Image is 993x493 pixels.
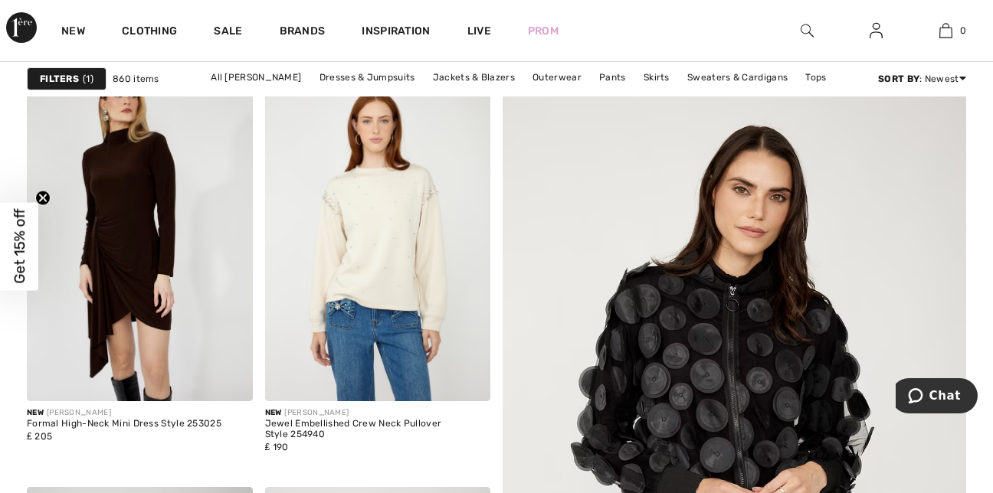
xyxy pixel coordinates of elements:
[265,419,491,440] div: Jewel Embellished Crew Neck Pullover Style 254940
[113,72,159,86] span: 860 items
[680,67,795,87] a: Sweaters & Cardigans
[425,67,523,87] a: Jackets & Blazers
[467,23,491,39] a: Live
[265,63,491,401] img: Jewel Embellished Crew Neck Pullover Style 254940. Ivory
[798,67,834,87] a: Tops
[265,408,282,417] span: New
[939,21,952,40] img: My Bag
[40,72,79,86] strong: Filters
[592,67,634,87] a: Pants
[35,191,51,206] button: Close teaser
[11,209,28,284] span: Get 15% off
[27,408,44,417] span: New
[960,24,966,38] span: 0
[265,407,491,419] div: [PERSON_NAME]
[312,67,423,87] a: Dresses & Jumpsuits
[265,442,289,452] span: ₤ 190
[878,73,919,84] strong: Sort By
[362,24,430,41] span: Inspiration
[528,23,559,39] a: Prom
[912,21,980,40] a: 0
[83,72,93,86] span: 1
[870,21,883,40] img: My Info
[122,24,177,41] a: Clothing
[214,24,242,41] a: Sale
[27,431,52,442] span: ₤ 205
[27,63,253,401] img: Formal High-Neck Mini Dress Style 253025. Mocha
[636,67,677,87] a: Skirts
[878,72,966,86] div: : Newest
[61,24,85,41] a: New
[801,21,814,40] img: search the website
[27,407,221,419] div: [PERSON_NAME]
[525,67,589,87] a: Outerwear
[280,24,326,41] a: Brands
[6,12,37,43] img: 1ère Avenue
[27,419,221,429] div: Formal High-Neck Mini Dress Style 253025
[203,67,309,87] a: All [PERSON_NAME]
[896,378,978,416] iframe: Opens a widget where you can chat to one of our agents
[857,21,895,41] a: Sign In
